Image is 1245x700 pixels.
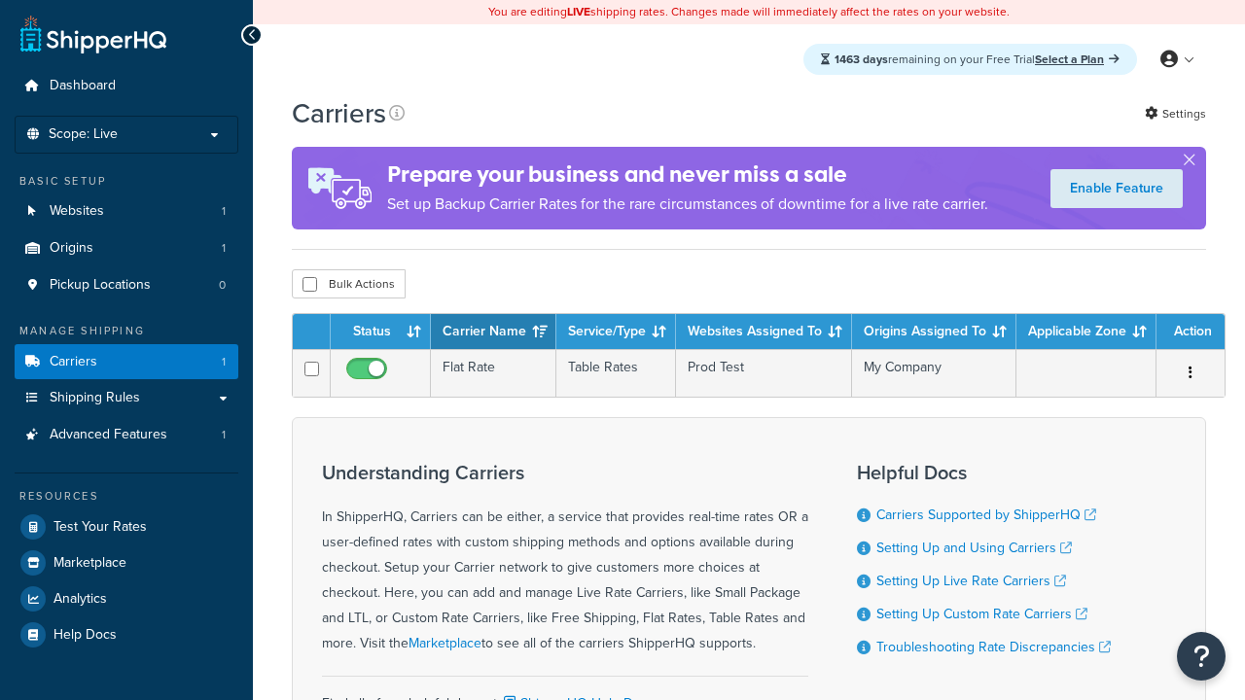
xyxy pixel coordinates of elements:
[676,349,852,397] td: Prod Test
[15,545,238,580] a: Marketplace
[53,591,107,608] span: Analytics
[15,417,238,453] li: Advanced Features
[1177,632,1226,681] button: Open Resource Center
[15,230,238,266] a: Origins 1
[876,538,1072,558] a: Setting Up and Using Carriers
[15,488,238,505] div: Resources
[556,314,676,349] th: Service/Type: activate to sort column ascending
[15,193,238,229] li: Websites
[15,173,238,190] div: Basic Setup
[835,51,888,68] strong: 1463 days
[1035,51,1120,68] a: Select a Plan
[15,380,238,416] a: Shipping Rules
[15,193,238,229] a: Websites 1
[15,509,238,544] a: Test Your Rates
[222,427,226,443] span: 1
[387,191,988,218] p: Set up Backup Carrier Rates for the rare circumstances of downtime for a live rate carrier.
[53,555,126,572] span: Marketplace
[292,269,406,298] button: Bulk Actions
[1145,100,1206,127] a: Settings
[876,505,1096,525] a: Carriers Supported by ShipperHQ
[53,627,117,644] span: Help Docs
[20,15,166,53] a: ShipperHQ Home
[431,349,556,397] td: Flat Rate
[567,3,590,20] b: LIVE
[15,323,238,339] div: Manage Shipping
[15,417,238,453] a: Advanced Features 1
[219,277,226,294] span: 0
[292,94,386,132] h1: Carriers
[1156,314,1225,349] th: Action
[876,571,1066,591] a: Setting Up Live Rate Carriers
[15,581,238,616] a: Analytics
[409,633,481,653] a: Marketplace
[15,344,238,380] a: Carriers 1
[322,462,808,656] div: In ShipperHQ, Carriers can be either, a service that provides real-time rates OR a user-defined r...
[15,617,238,652] a: Help Docs
[50,354,97,370] span: Carriers
[431,314,556,349] th: Carrier Name: activate to sort column ascending
[49,126,118,143] span: Scope: Live
[1050,169,1183,208] a: Enable Feature
[50,277,151,294] span: Pickup Locations
[876,604,1087,624] a: Setting Up Custom Rate Carriers
[322,462,808,483] h3: Understanding Carriers
[15,344,238,380] li: Carriers
[331,314,431,349] th: Status: activate to sort column ascending
[803,44,1137,75] div: remaining on your Free Trial
[50,240,93,257] span: Origins
[852,349,1016,397] td: My Company
[53,519,147,536] span: Test Your Rates
[15,267,238,303] li: Pickup Locations
[50,203,104,220] span: Websites
[222,203,226,220] span: 1
[852,314,1016,349] th: Origins Assigned To: activate to sort column ascending
[50,390,140,406] span: Shipping Rules
[222,354,226,370] span: 1
[876,637,1111,657] a: Troubleshooting Rate Discrepancies
[50,427,167,443] span: Advanced Features
[387,158,988,191] h4: Prepare your business and never miss a sale
[292,147,387,229] img: ad-rules-rateshop-fe6ec290ccb7230408bd80ed9643f0289d75e0ffd9eb532fc0e269fcd187b520.png
[857,462,1111,483] h3: Helpful Docs
[1016,314,1156,349] th: Applicable Zone: activate to sort column ascending
[15,267,238,303] a: Pickup Locations 0
[222,240,226,257] span: 1
[50,78,116,94] span: Dashboard
[556,349,676,397] td: Table Rates
[15,68,238,104] a: Dashboard
[15,230,238,266] li: Origins
[676,314,852,349] th: Websites Assigned To: activate to sort column ascending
